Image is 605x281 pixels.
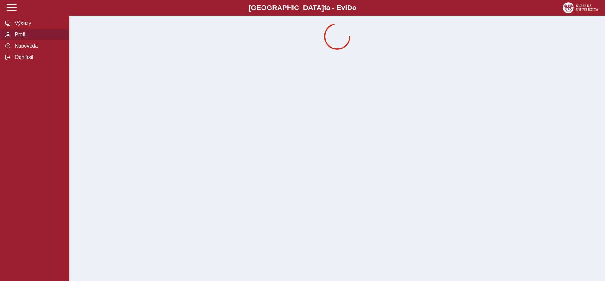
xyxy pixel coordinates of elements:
span: t [324,4,326,12]
span: Výkazy [13,20,64,26]
b: [GEOGRAPHIC_DATA] a - Evi [19,4,586,12]
span: D [347,4,352,12]
span: Profil [13,32,64,37]
span: Odhlásit [13,54,64,60]
img: logo_web_su.png [563,2,598,13]
span: o [352,4,357,12]
span: Nápověda [13,43,64,49]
